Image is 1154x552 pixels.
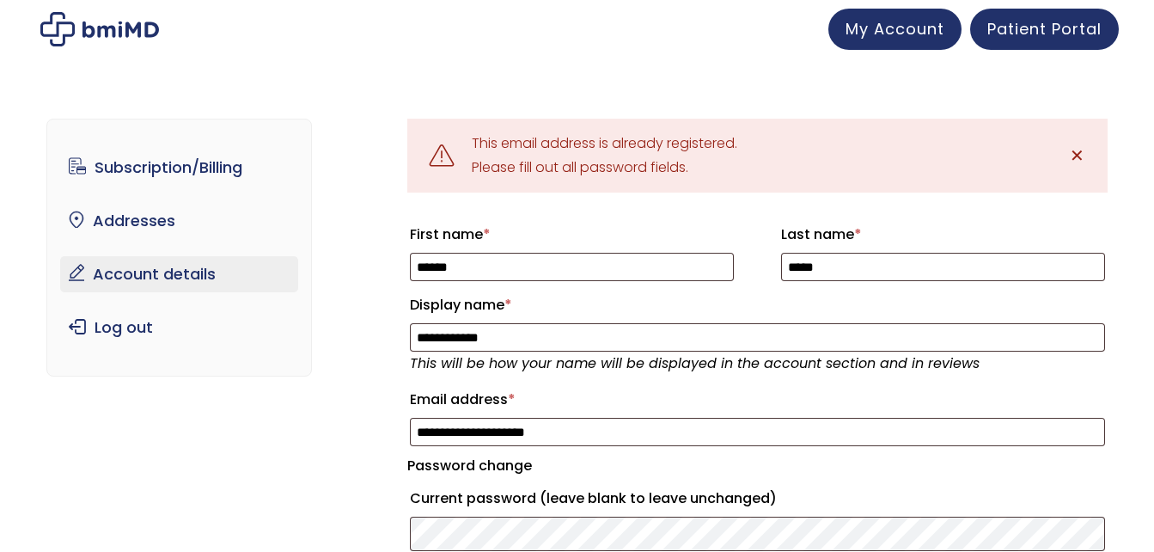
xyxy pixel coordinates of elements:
a: ✕ [1060,138,1095,173]
a: Log out [60,310,298,346]
img: My account [40,12,159,46]
em: This will be how your name will be displayed in the account section and in reviews [410,353,980,373]
span: My Account [846,18,944,40]
label: Email address [410,386,1105,414]
label: Current password (leave blank to leave unchanged) [410,485,1105,512]
a: Patient Portal [970,9,1119,50]
a: My Account [828,9,962,50]
label: Display name [410,291,1105,319]
a: Account details [60,256,298,292]
legend: Password change [407,454,532,478]
label: Last name [781,221,1105,248]
a: Addresses [60,203,298,239]
nav: Account pages [46,119,312,377]
a: Subscription/Billing [60,150,298,186]
span: ✕ [1070,144,1084,168]
div: This email address is already registered. Please fill out all password fields. [472,132,737,180]
span: Patient Portal [987,18,1102,40]
label: First name [410,221,734,248]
